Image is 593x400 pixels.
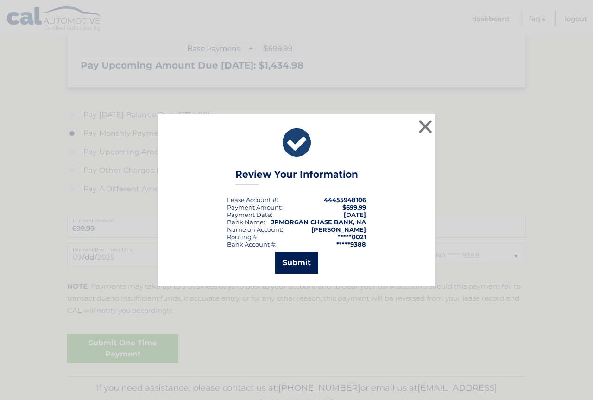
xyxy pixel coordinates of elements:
[324,196,366,203] strong: 44455948106
[227,203,283,211] div: Payment Amount:
[344,211,366,218] span: [DATE]
[311,226,366,233] strong: [PERSON_NAME]
[275,252,318,274] button: Submit
[235,169,358,185] h3: Review Your Information
[416,117,435,136] button: ×
[227,196,278,203] div: Lease Account #:
[271,218,366,226] strong: JPMORGAN CHASE BANK, NA
[342,203,366,211] span: $699.99
[227,226,283,233] div: Name on Account:
[227,218,265,226] div: Bank Name:
[227,211,272,218] div: :
[227,211,271,218] span: Payment Date
[227,233,259,241] div: Routing #:
[227,241,277,248] div: Bank Account #:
